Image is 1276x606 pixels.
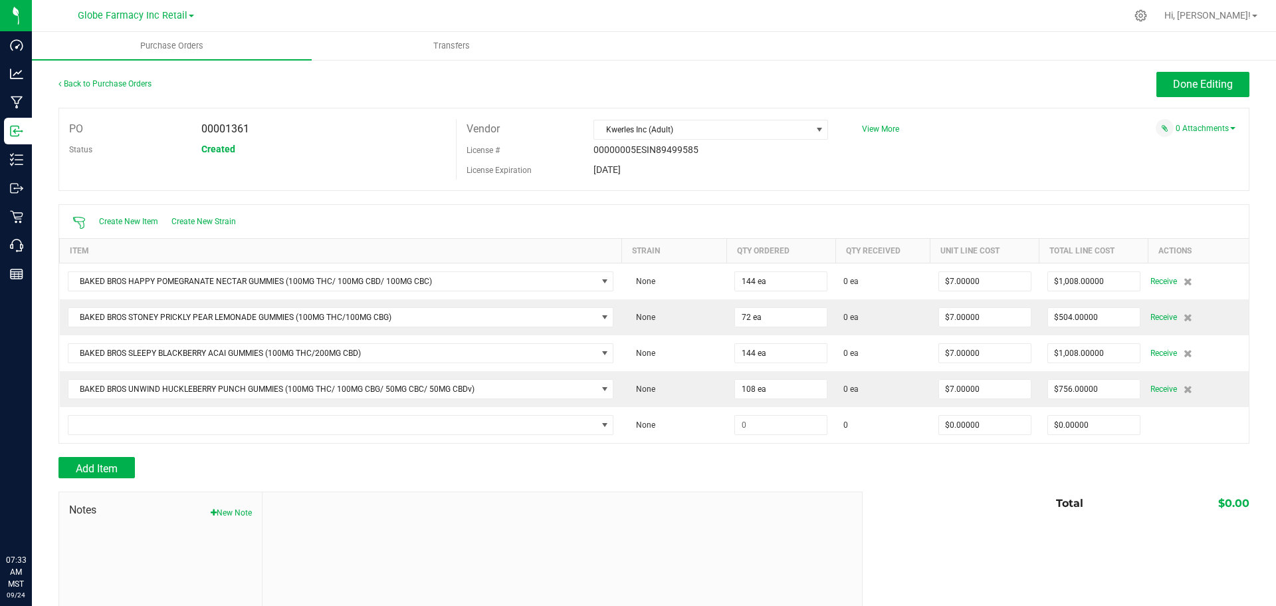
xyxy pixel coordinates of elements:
[68,344,597,363] span: BAKED BROS SLEEPY BLACKBERRY ACAI GUMMIES (100MG THC/200MG CBD)
[930,238,1039,263] th: Unit Line Cost
[6,554,26,590] p: 07:33 AM MST
[735,380,827,398] input: 0 ea
[1150,273,1177,289] span: Receive
[122,40,221,52] span: Purchase Orders
[68,380,597,398] span: BAKED BROS UNWIND HUCKLEBERRY PUNCH GUMMIES (100MG THC/ 100MG CBG/ 50MG CBC/ 50MG CBDv)
[10,39,23,52] inline-svg: Dashboard
[78,10,187,21] span: Globe Farmacy Inc Retail
[835,238,930,263] th: Qty Received
[726,238,835,263] th: Qty Ordered
[69,140,92,160] label: Status
[1150,345,1177,361] span: Receive
[629,420,655,430] span: None
[1148,238,1249,263] th: Actions
[629,277,655,286] span: None
[1048,344,1140,363] input: $0.00000
[312,32,591,60] a: Transfers
[10,210,23,224] inline-svg: Retail
[68,272,597,291] span: BAKED BROS HAPPY POMEGRANATE NECTAR GUMMIES (100MG THC/ 100MG CBD/ 100MG CBC)
[99,217,158,226] span: Create New Item
[415,40,488,52] span: Transfers
[13,500,53,539] iframe: Resource center
[593,164,621,175] span: [DATE]
[594,120,811,139] span: Kwerles Inc (Adult)
[843,275,859,287] span: 0 ea
[1164,10,1251,21] span: Hi, [PERSON_NAME]!
[1048,272,1140,291] input: $0.00000
[735,344,827,363] input: 0 ea
[1150,309,1177,325] span: Receive
[621,238,726,263] th: Strain
[1150,381,1177,397] span: Receive
[939,344,1031,363] input: $0.00000
[629,384,655,394] span: None
[68,343,614,363] span: NO DATA FOUND
[68,271,614,291] span: NO DATA FOUND
[10,96,23,109] inline-svg: Manufacturing
[629,349,655,358] span: None
[1156,119,1174,137] span: Attach a document
[1218,497,1249,510] span: $0.00
[58,79,152,88] a: Back to Purchase Orders
[1048,416,1140,434] input: $0.00000
[629,313,655,322] span: None
[939,416,1031,434] input: $0.00000
[69,119,83,139] label: PO
[32,32,312,60] a: Purchase Orders
[593,144,698,155] span: 00000005ESIN89499585
[6,590,26,600] p: 09/24
[10,267,23,281] inline-svg: Reports
[201,122,249,135] span: 00001361
[201,144,235,154] span: Created
[68,307,614,327] span: NO DATA FOUND
[939,272,1031,291] input: $0.00000
[76,462,118,475] span: Add Item
[862,124,899,134] a: View More
[467,119,500,139] label: Vendor
[843,311,859,323] span: 0 ea
[1048,308,1140,327] input: $0.00000
[68,308,597,327] span: BAKED BROS STONEY PRICKLY PEAR LEMONADE GUMMIES (100MG THC/100MG CBG)
[68,415,614,435] span: NO DATA FOUND
[10,67,23,80] inline-svg: Analytics
[843,383,859,395] span: 0 ea
[211,507,252,519] button: New Note
[60,238,622,263] th: Item
[843,347,859,359] span: 0 ea
[467,140,500,160] label: License #
[939,380,1031,398] input: $0.00000
[1173,78,1233,90] span: Done Editing
[735,272,827,291] input: 0 ea
[735,308,827,327] input: 0 ea
[1156,72,1249,97] button: Done Editing
[735,416,827,434] input: 0
[68,379,614,399] span: NO DATA FOUND
[843,419,848,431] span: 0
[1048,380,1140,398] input: $0.00000
[10,124,23,138] inline-svg: Inbound
[171,217,236,226] span: Create New Strain
[10,239,23,252] inline-svg: Call Center
[1039,238,1148,263] th: Total Line Cost
[58,457,135,478] button: Add Item
[10,153,23,166] inline-svg: Inventory
[1176,124,1235,133] a: 0 Attachments
[1132,9,1149,22] div: Manage settings
[1056,497,1083,510] span: Total
[939,308,1031,327] input: $0.00000
[72,216,86,229] span: Scan packages to receive
[10,182,23,195] inline-svg: Outbound
[69,502,252,518] span: Notes
[467,164,532,176] label: License Expiration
